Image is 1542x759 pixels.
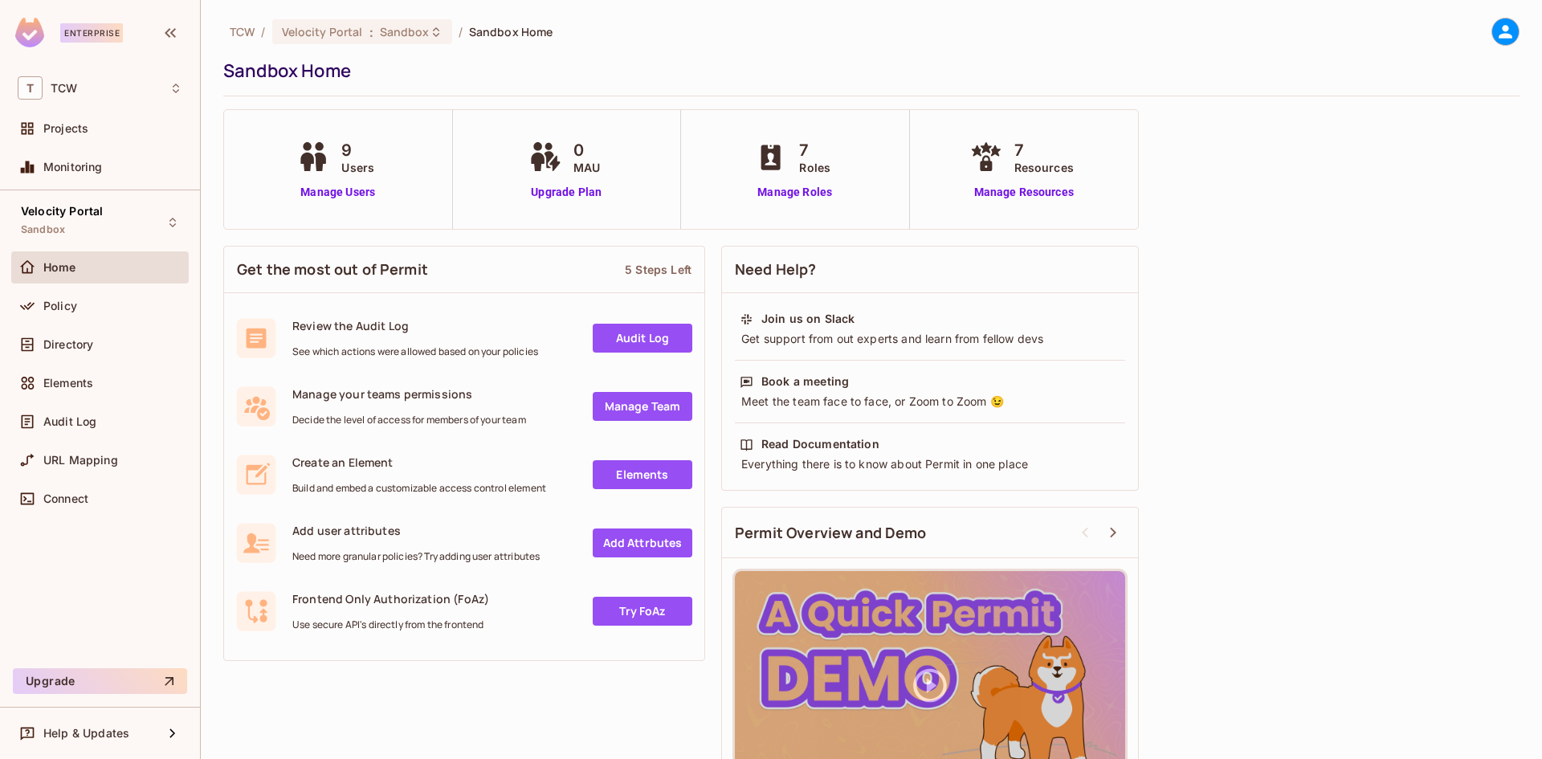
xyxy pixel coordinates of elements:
[292,455,546,470] span: Create an Element
[740,331,1120,347] div: Get support from out experts and learn from fellow devs
[469,24,553,39] span: Sandbox Home
[292,414,526,426] span: Decide the level of access for members of your team
[573,138,600,162] span: 0
[292,618,489,631] span: Use secure API's directly from the frontend
[292,345,538,358] span: See which actions were allowed based on your policies
[593,324,692,353] a: Audit Log
[43,261,76,274] span: Home
[593,392,692,421] a: Manage Team
[292,550,540,563] span: Need more granular policies? Try adding user attributes
[1014,159,1074,176] span: Resources
[293,184,382,201] a: Manage Users
[593,597,692,626] a: Try FoAz
[1014,138,1074,162] span: 7
[593,528,692,557] a: Add Attrbutes
[18,76,43,100] span: T
[525,184,608,201] a: Upgrade Plan
[43,338,93,351] span: Directory
[292,523,540,538] span: Add user attributes
[459,24,463,39] li: /
[237,259,428,280] span: Get the most out of Permit
[292,318,538,333] span: Review the Audit Log
[292,386,526,402] span: Manage your teams permissions
[43,492,88,505] span: Connect
[799,138,830,162] span: 7
[966,184,1082,201] a: Manage Resources
[282,24,363,39] span: Velocity Portal
[51,82,77,95] span: Workspace: TCW
[21,223,65,236] span: Sandbox
[43,454,118,467] span: URL Mapping
[261,24,265,39] li: /
[740,456,1120,472] div: Everything there is to know about Permit in one place
[573,159,600,176] span: MAU
[341,159,374,176] span: Users
[43,122,88,135] span: Projects
[740,394,1120,410] div: Meet the team face to face, or Zoom to Zoom 😉
[761,436,879,452] div: Read Documentation
[21,205,103,218] span: Velocity Portal
[13,668,187,694] button: Upgrade
[15,18,44,47] img: SReyMgAAAABJRU5ErkJggg==
[625,262,691,277] div: 5 Steps Left
[60,23,123,43] div: Enterprise
[593,460,692,489] a: Elements
[380,24,430,39] span: Sandbox
[735,259,817,280] span: Need Help?
[292,482,546,495] span: Build and embed a customizable access control element
[43,300,77,312] span: Policy
[43,161,103,173] span: Monitoring
[292,591,489,606] span: Frontend Only Authorization (FoAz)
[43,727,129,740] span: Help & Updates
[799,159,830,176] span: Roles
[341,138,374,162] span: 9
[735,523,927,543] span: Permit Overview and Demo
[761,311,855,327] div: Join us on Slack
[230,24,255,39] span: the active workspace
[761,373,849,390] div: Book a meeting
[43,415,96,428] span: Audit Log
[369,26,374,39] span: :
[751,184,838,201] a: Manage Roles
[43,377,93,390] span: Elements
[223,59,1511,83] div: Sandbox Home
